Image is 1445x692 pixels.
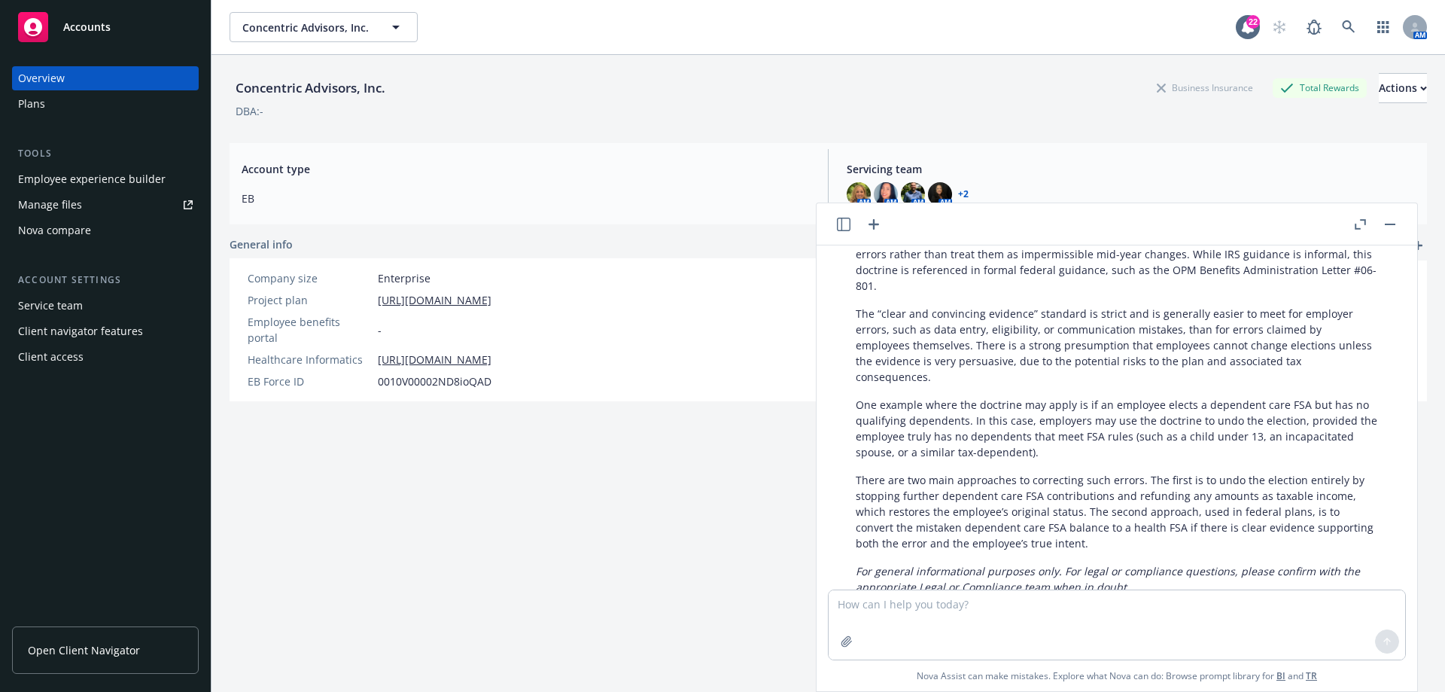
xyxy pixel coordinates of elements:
[248,292,372,308] div: Project plan
[874,182,898,206] img: photo
[12,6,199,48] a: Accounts
[12,345,199,369] a: Client access
[1368,12,1398,42] a: Switch app
[12,92,199,116] a: Plans
[856,397,1378,460] p: One example where the doctrine may apply is if an employee elects a dependent care FSA but has no...
[63,21,111,33] span: Accounts
[1276,669,1285,682] a: BI
[28,642,140,658] span: Open Client Navigator
[928,182,952,206] img: photo
[248,352,372,367] div: Healthcare Informatics
[856,564,1360,594] em: For general informational purposes only. For legal or compliance questions, please confirm with t...
[1379,73,1427,103] button: Actions
[1299,12,1329,42] a: Report a Bug
[378,322,382,338] span: -
[18,92,45,116] div: Plans
[248,314,372,346] div: Employee benefits portal
[230,236,293,252] span: General info
[230,78,391,98] div: Concentric Advisors, Inc.
[236,103,263,119] div: DBA: -
[242,161,810,177] span: Account type
[12,273,199,288] div: Account settings
[18,218,91,242] div: Nova compare
[1334,12,1364,42] a: Search
[18,294,83,318] div: Service team
[230,12,418,42] button: Concentric Advisors, Inc.
[242,20,373,35] span: Concentric Advisors, Inc.
[18,193,82,217] div: Manage files
[18,167,166,191] div: Employee experience builder
[248,373,372,389] div: EB Force ID
[1409,236,1427,255] a: add
[856,472,1378,551] p: There are two main approaches to correcting such errors. The first is to undo the election entire...
[958,190,969,199] a: +2
[856,199,1378,294] p: The IRS informally allows corrections to cafeteria plan elections if there is “clear and convinci...
[242,191,810,206] span: EB
[248,270,372,286] div: Company size
[1246,15,1260,29] div: 22
[847,161,1415,177] span: Servicing team
[18,66,65,90] div: Overview
[12,66,199,90] a: Overview
[1273,78,1367,97] div: Total Rewards
[18,345,84,369] div: Client access
[378,352,491,367] a: [URL][DOMAIN_NAME]
[378,373,491,389] span: 0010V00002ND8ioQAD
[378,270,430,286] span: Enterprise
[12,193,199,217] a: Manage files
[901,182,925,206] img: photo
[12,146,199,161] div: Tools
[12,319,199,343] a: Client navigator features
[18,319,143,343] div: Client navigator features
[847,182,871,206] img: photo
[856,306,1378,385] p: The “clear and convincing evidence” standard is strict and is generally easier to meet for employ...
[1264,12,1294,42] a: Start snowing
[12,294,199,318] a: Service team
[378,292,491,308] a: [URL][DOMAIN_NAME]
[823,660,1411,691] span: Nova Assist can make mistakes. Explore what Nova can do: Browse prompt library for and
[1306,669,1317,682] a: TR
[12,218,199,242] a: Nova compare
[12,167,199,191] a: Employee experience builder
[1379,74,1427,102] div: Actions
[1149,78,1261,97] div: Business Insurance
